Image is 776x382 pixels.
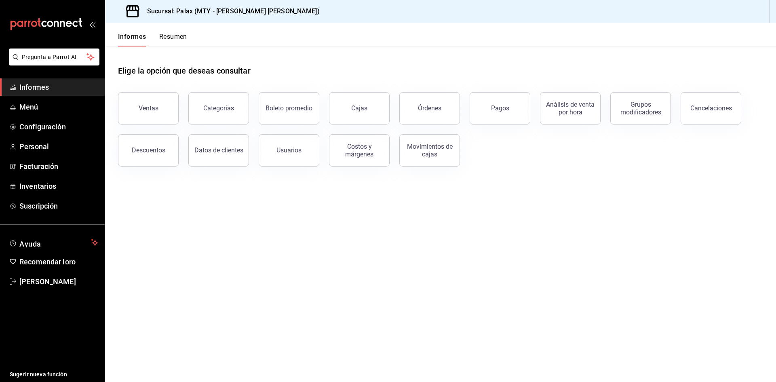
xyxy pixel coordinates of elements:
[399,92,460,125] button: Órdenes
[188,134,249,167] button: Datos de clientes
[491,104,509,112] font: Pagos
[259,92,319,125] button: Boleto promedio
[19,83,49,91] font: Informes
[546,101,595,116] font: Análisis de venta por hora
[19,162,58,171] font: Facturación
[132,146,165,154] font: Descuentos
[329,134,390,167] button: Costos y márgenes
[690,104,732,112] font: Cancelaciones
[345,143,373,158] font: Costos y márgenes
[22,54,77,60] font: Pregunta a Parrot AI
[19,240,41,248] font: Ayuda
[407,143,453,158] font: Movimientos de cajas
[19,182,56,190] font: Inventarios
[194,146,243,154] font: Datos de clientes
[147,7,320,15] font: Sucursal: Palax (MTY - [PERSON_NAME] [PERSON_NAME])
[540,92,601,125] button: Análisis de venta por hora
[276,146,302,154] font: Usuarios
[620,101,661,116] font: Grupos modificadores
[6,59,99,67] a: Pregunta a Parrot AI
[118,134,179,167] button: Descuentos
[19,103,38,111] font: Menú
[266,104,312,112] font: Boleto promedio
[118,92,179,125] button: Ventas
[329,92,390,125] button: Cajas
[681,92,741,125] button: Cancelaciones
[259,134,319,167] button: Usuarios
[19,277,76,286] font: [PERSON_NAME]
[118,33,146,40] font: Informes
[203,104,234,112] font: Categorías
[118,66,251,76] font: Elige la opción que deseas consultar
[399,134,460,167] button: Movimientos de cajas
[10,371,67,378] font: Sugerir nueva función
[188,92,249,125] button: Categorías
[159,33,187,40] font: Resumen
[19,202,58,210] font: Suscripción
[470,92,530,125] button: Pagos
[351,104,367,112] font: Cajas
[139,104,158,112] font: Ventas
[610,92,671,125] button: Grupos modificadores
[19,122,66,131] font: Configuración
[118,32,187,46] div: pestañas de navegación
[418,104,441,112] font: Órdenes
[89,21,95,27] button: abrir_cajón_menú
[19,142,49,151] font: Personal
[19,257,76,266] font: Recomendar loro
[9,49,99,65] button: Pregunta a Parrot AI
